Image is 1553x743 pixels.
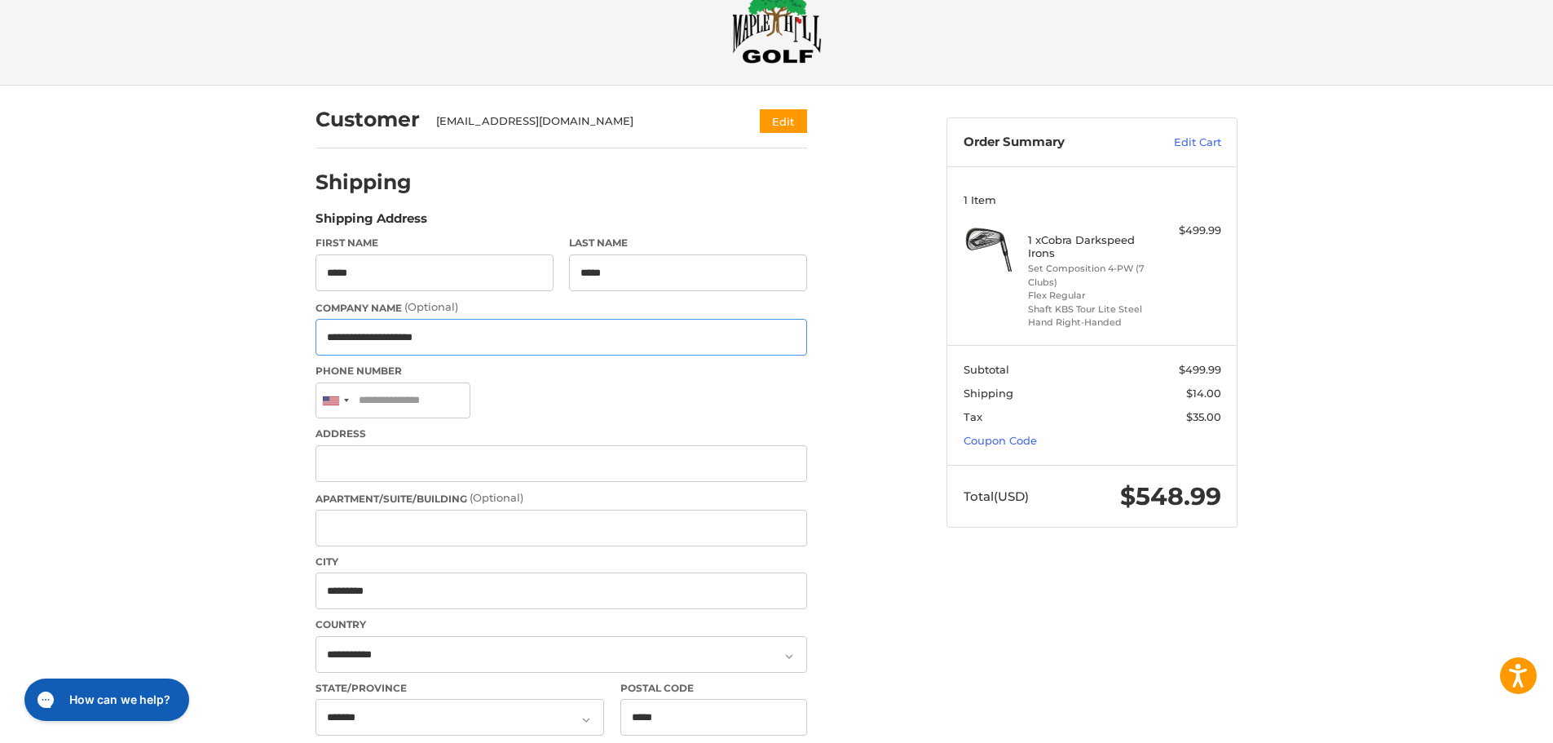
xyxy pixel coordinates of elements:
[1186,410,1221,423] span: $35.00
[315,236,554,250] label: First Name
[1028,233,1153,260] h4: 1 x Cobra Darkspeed Irons
[569,236,807,250] label: Last Name
[16,673,194,727] iframe: Gorgias live chat messenger
[964,193,1221,206] h3: 1 Item
[964,387,1013,400] span: Shipping
[1028,262,1153,289] li: Set Composition 4-PW (7 Clubs)
[1028,289,1153,303] li: Flex Regular
[315,107,420,132] h2: Customer
[1186,387,1221,400] span: $14.00
[315,555,807,569] label: City
[315,490,807,506] label: Apartment/Suite/Building
[315,299,807,316] label: Company Name
[315,617,807,632] label: Country
[470,491,523,504] small: (Optional)
[964,489,1029,504] span: Total (USD)
[964,135,1139,151] h3: Order Summary
[404,300,458,313] small: (Optional)
[1028,316,1153,329] li: Hand Right-Handed
[315,364,807,378] label: Phone Number
[436,113,729,130] div: [EMAIL_ADDRESS][DOMAIN_NAME]
[964,410,982,423] span: Tax
[315,427,807,441] label: Address
[964,434,1037,447] a: Coupon Code
[964,363,1009,376] span: Subtotal
[1028,303,1153,316] li: Shaft KBS Tour Lite Steel
[760,109,807,133] button: Edit
[316,383,354,418] div: United States: +1
[1139,135,1221,151] a: Edit Cart
[1179,363,1221,376] span: $499.99
[620,681,808,696] label: Postal Code
[315,681,604,696] label: State/Province
[315,210,427,236] legend: Shipping Address
[1157,223,1221,239] div: $499.99
[315,170,412,195] h2: Shipping
[1120,481,1221,511] span: $548.99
